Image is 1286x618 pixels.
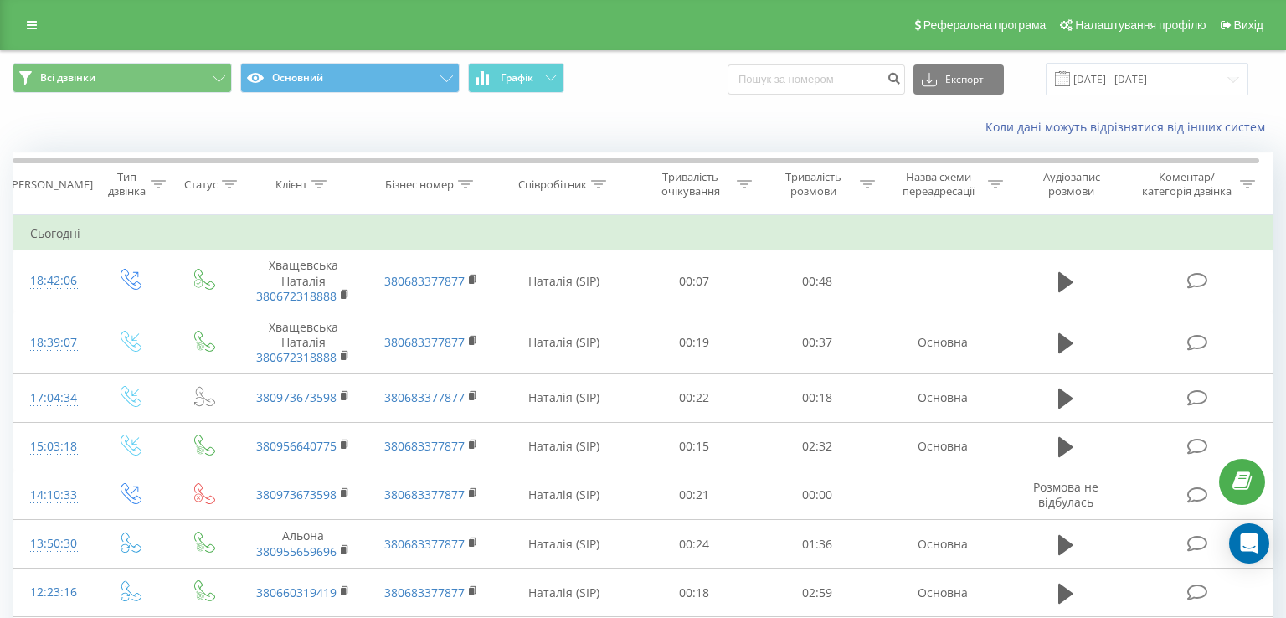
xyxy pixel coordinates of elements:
a: 380683377877 [384,334,465,350]
div: Тривалість розмови [771,170,856,198]
a: 380973673598 [256,487,337,502]
div: Бізнес номер [385,178,454,192]
td: 00:15 [633,422,756,471]
td: Наталія (SIP) [495,520,633,569]
td: Наталія (SIP) [495,373,633,422]
td: 00:00 [756,471,879,519]
a: Коли дані можуть відрізнятися вiд інших систем [985,119,1273,135]
td: Наталія (SIP) [495,250,633,312]
td: Наталія (SIP) [495,422,633,471]
div: Коментар/категорія дзвінка [1138,170,1236,198]
span: Реферальна програма [923,18,1047,32]
div: Назва схеми переадресації [894,170,984,198]
div: Open Intercom Messenger [1229,523,1269,564]
div: 17:04:34 [30,382,75,415]
a: 380955659696 [256,543,337,559]
div: Статус [184,178,218,192]
a: 380683377877 [384,389,465,405]
td: 00:21 [633,471,756,519]
span: Графік [501,72,533,84]
div: 12:23:16 [30,576,75,609]
td: Альона [239,520,368,569]
td: 02:59 [756,569,879,617]
td: 02:32 [756,422,879,471]
td: 00:18 [633,569,756,617]
span: Всі дзвінки [40,71,95,85]
div: Співробітник [518,178,587,192]
div: Аудіозапис розмови [1022,170,1121,198]
span: Розмова не відбулась [1033,479,1098,510]
td: 00:48 [756,250,879,312]
td: Основна [879,373,1007,422]
td: Наталія (SIP) [495,312,633,373]
div: 14:10:33 [30,479,75,512]
span: Вихід [1234,18,1263,32]
div: 18:42:06 [30,265,75,297]
a: 380973673598 [256,389,337,405]
div: [PERSON_NAME] [8,178,93,192]
span: Налаштування профілю [1075,18,1206,32]
td: 00:19 [633,312,756,373]
a: 380683377877 [384,536,465,552]
a: 380672318888 [256,349,337,365]
td: Основна [879,312,1007,373]
td: Основна [879,422,1007,471]
td: Наталія (SIP) [495,471,633,519]
td: Хващевська Наталія [239,250,368,312]
a: 380672318888 [256,288,337,304]
td: 00:18 [756,373,879,422]
td: Наталія (SIP) [495,569,633,617]
td: Хващевська Наталія [239,312,368,373]
td: 00:07 [633,250,756,312]
div: Клієнт [275,178,307,192]
button: Основний [240,63,460,93]
div: Тип дзвінка [106,170,147,198]
td: 00:24 [633,520,756,569]
div: 15:03:18 [30,430,75,463]
div: Тривалість очікування [648,170,733,198]
div: 18:39:07 [30,327,75,359]
td: 01:36 [756,520,879,569]
a: 380660319419 [256,585,337,600]
td: Основна [879,520,1007,569]
button: Експорт [913,64,1004,95]
input: Пошук за номером [728,64,905,95]
td: Сьогодні [13,217,1273,250]
div: 13:50:30 [30,528,75,560]
td: Основна [879,569,1007,617]
button: Графік [468,63,564,93]
td: 00:37 [756,312,879,373]
a: 380683377877 [384,438,465,454]
a: 380683377877 [384,585,465,600]
button: Всі дзвінки [13,63,232,93]
a: 380683377877 [384,273,465,289]
a: 380683377877 [384,487,465,502]
a: 380956640775 [256,438,337,454]
td: 00:22 [633,373,756,422]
